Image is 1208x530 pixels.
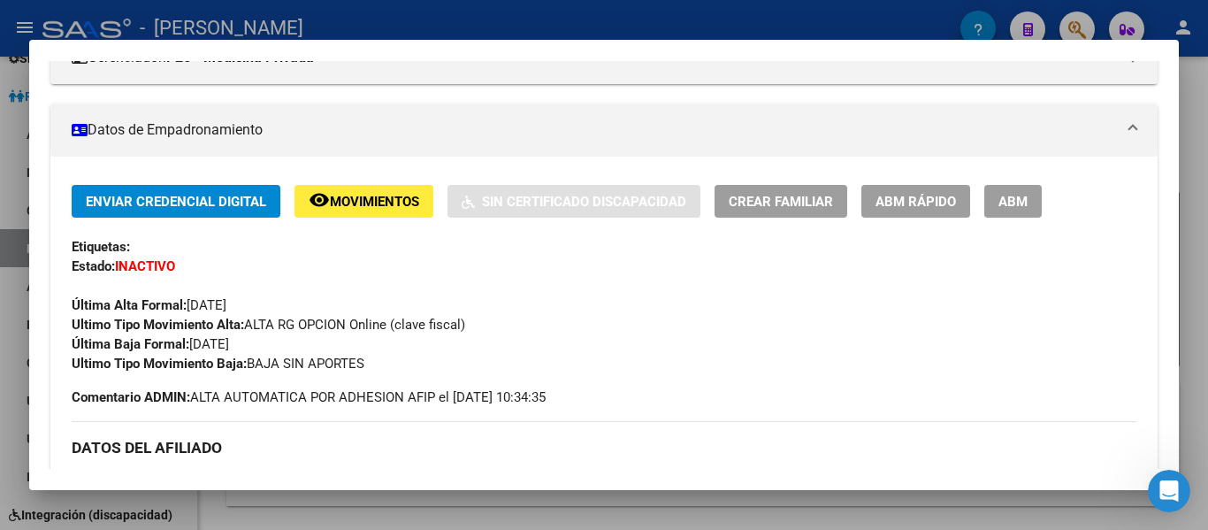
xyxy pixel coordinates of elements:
[72,389,190,405] strong: Comentario ADMIN:
[72,185,280,218] button: Enviar Credencial Digital
[1148,470,1190,512] iframe: Intercom live chat
[72,317,465,333] span: ALTA RG OPCION Online (clave fiscal)
[72,356,364,372] span: BAJA SIN APORTES
[72,258,115,274] strong: Estado:
[72,317,244,333] strong: Ultimo Tipo Movimiento Alta:
[86,194,266,210] span: Enviar Credencial Digital
[875,194,956,210] span: ABM Rápido
[72,388,546,407] span: ALTA AUTOMATICA POR ADHESION AFIP el [DATE] 10:34:35
[447,185,700,218] button: Sin Certificado Discapacidad
[861,185,970,218] button: ABM Rápido
[72,297,226,313] span: [DATE]
[482,194,686,210] span: Sin Certificado Discapacidad
[72,336,229,352] span: [DATE]
[998,194,1028,210] span: ABM
[984,185,1042,218] button: ABM
[72,297,187,313] strong: Última Alta Formal:
[72,356,247,372] strong: Ultimo Tipo Movimiento Baja:
[72,438,1136,457] h3: DATOS DEL AFILIADO
[294,185,433,218] button: Movimientos
[729,194,833,210] span: Crear Familiar
[715,185,847,218] button: Crear Familiar
[50,104,1158,157] mat-expansion-panel-header: Datos de Empadronamiento
[72,336,189,352] strong: Última Baja Formal:
[72,239,130,255] strong: Etiquetas:
[115,258,175,274] strong: INACTIVO
[72,119,1115,141] mat-panel-title: Datos de Empadronamiento
[330,194,419,210] span: Movimientos
[309,189,330,211] mat-icon: remove_red_eye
